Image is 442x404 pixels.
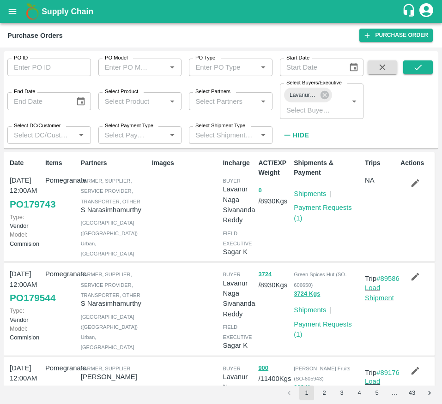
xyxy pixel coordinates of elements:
b: Supply Chain [42,7,93,16]
a: Payment Requests (1) [294,321,351,338]
button: Go to page 3 [334,386,349,400]
p: Vendor [10,306,42,324]
p: Vendor [10,213,42,230]
span: Farmer, Supplier, Service Provider, Transporter, Other [81,178,140,204]
p: Commision [10,230,42,248]
label: Select DC/Customer [14,122,61,130]
a: PO179743 [10,196,55,213]
p: [DATE] 12:00AM [10,269,42,290]
button: Choose date [72,93,90,110]
p: Partners [81,158,148,168]
span: buyer [223,178,240,184]
input: End Date [7,92,68,110]
span: [GEOGRAPHIC_DATA] ([GEOGRAPHIC_DATA]) Urban , [GEOGRAPHIC_DATA] [81,314,138,351]
p: Trips [365,158,397,168]
p: Shipments & Payment [294,158,361,178]
p: Trip [365,273,400,284]
p: [DATE] 12:00AM [10,363,42,384]
p: Actions [400,158,432,168]
label: Select Payment Type [105,122,153,130]
button: Go to page 43 [405,386,419,400]
button: 0 [258,185,261,196]
p: Commision [10,324,42,342]
span: Type: [10,307,24,314]
input: Enter PO Type [192,61,242,73]
label: Select Product [105,88,138,95]
button: Open [166,95,178,107]
p: Pomegranate [45,175,77,185]
p: Trip [365,368,400,378]
p: S Narasimhamurthy [81,298,148,309]
a: Shipments [294,190,326,197]
input: Select Payment Type [101,129,152,141]
div: Lavanur Naga Sivananda Reddy [284,88,332,102]
div: | [326,301,332,315]
button: Open [166,129,178,141]
div: customer-support [402,3,418,20]
p: Pomegranate [45,269,77,279]
strong: Hide [292,131,309,139]
label: PO Model [105,54,128,62]
a: PO179544 [10,290,55,306]
p: Sagar K [223,247,254,257]
img: logo [23,2,42,21]
span: Model: [10,231,27,238]
p: Items [45,158,77,168]
button: Choose date [345,59,363,76]
button: Go to page 5 [369,386,384,400]
label: Select Partners [195,88,230,95]
p: [DATE] 12:00AM [10,175,42,196]
a: Shipments [294,306,326,314]
button: Open [257,61,269,73]
button: Open [75,129,87,141]
span: Farmer, Supplier, Service Provider, Transporter, Other [81,272,140,298]
a: #89586 [376,275,400,282]
input: Select Product [101,95,164,107]
button: Open [166,61,178,73]
input: Select DC/Customer [10,129,73,141]
label: Select Shipment Type [195,122,245,130]
input: Select Buyers/Executive [283,104,333,116]
button: 3724 [258,269,272,280]
input: Start Date [280,59,341,76]
input: Select Partners [192,95,254,107]
button: Open [257,129,269,141]
button: Open [348,95,360,107]
a: Load Shipment [365,378,394,395]
a: PO178841 [10,383,55,400]
input: Enter PO Model [101,61,152,73]
label: Start Date [286,54,309,62]
span: [PERSON_NAME] Fruits (SO-605943) [294,366,350,381]
label: Select Buyers/Executive [286,79,342,87]
a: Supply Chain [42,5,402,18]
button: Open [257,95,269,107]
span: Type: [10,214,24,220]
label: End Date [14,88,35,95]
span: buyer [223,272,240,277]
a: Purchase Order [359,29,433,42]
button: page 1 [299,386,314,400]
p: / 8930 Kgs [258,269,290,290]
a: Load Shipment [365,284,394,302]
a: #89176 [376,369,400,376]
p: NA [365,175,397,185]
button: Hide [280,127,311,143]
button: Go to page 4 [352,386,367,400]
span: [GEOGRAPHIC_DATA] ([GEOGRAPHIC_DATA]) Urban , [GEOGRAPHIC_DATA] [81,220,138,256]
button: Go to next page [422,386,437,400]
div: account of current user [418,2,435,21]
span: Model: [10,325,27,332]
button: 3724 Kgs [294,289,320,299]
div: | [326,185,332,199]
p: Lavanur Naga Sivananda Reddy [223,278,255,319]
span: Green Spices Hut (SO-606650) [294,272,346,287]
span: field executive [223,231,252,246]
span: Lavanur Naga Sivananda Reddy [284,90,322,100]
input: Select Shipment Type [192,129,254,141]
button: 900 [258,363,268,374]
p: / 11400 Kgs [258,363,290,384]
a: Payment Requests (1) [294,204,351,221]
button: Go to page 2 [317,386,332,400]
p: Date [10,158,42,168]
p: Images [152,158,219,168]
